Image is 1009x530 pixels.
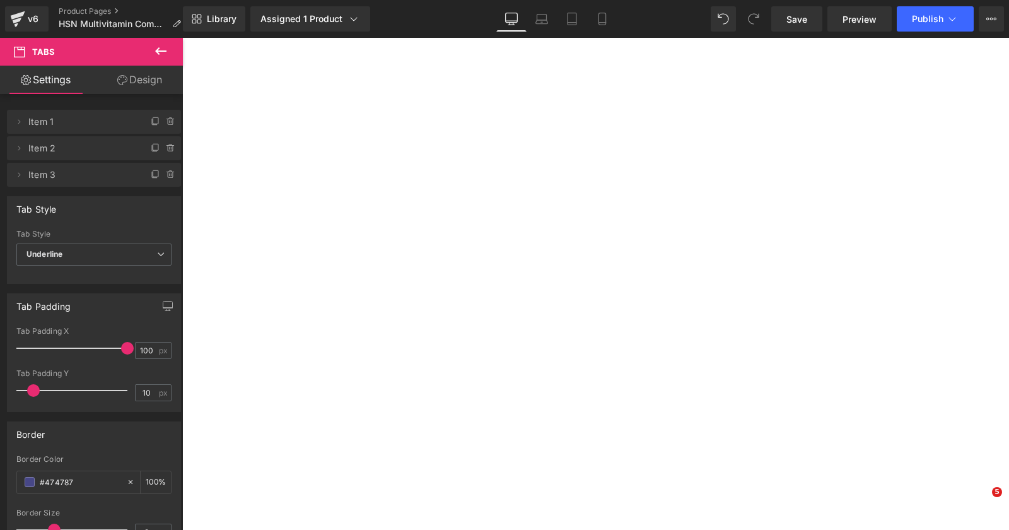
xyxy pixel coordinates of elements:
[587,6,617,32] a: Mobile
[159,389,170,397] span: px
[827,6,892,32] a: Preview
[183,6,245,32] a: New Library
[966,487,996,517] iframe: Intercom live chat
[912,14,943,24] span: Publish
[207,13,236,25] span: Library
[40,475,120,489] input: Color
[16,509,172,517] div: Border Size
[992,487,1002,497] span: 5
[16,327,172,336] div: Tab Padding X
[28,136,134,160] span: Item 2
[741,6,766,32] button: Redo
[28,163,134,187] span: Item 3
[979,6,1004,32] button: More
[59,6,191,16] a: Product Pages
[527,6,557,32] a: Laptop
[5,6,49,32] a: v6
[711,6,736,32] button: Undo
[59,19,167,29] span: HSN Multivitamin Complex
[557,6,587,32] a: Tablet
[16,230,172,238] div: Tab Style
[260,13,360,25] div: Assigned 1 Product
[141,471,171,493] div: %
[25,11,41,27] div: v6
[159,346,170,355] span: px
[786,13,807,26] span: Save
[26,249,62,259] b: Underline
[496,6,527,32] a: Desktop
[16,369,172,378] div: Tab Padding Y
[16,294,71,312] div: Tab Padding
[32,47,55,57] span: Tabs
[897,6,974,32] button: Publish
[16,455,172,464] div: Border Color
[16,197,57,215] div: Tab Style
[16,422,45,440] div: Border
[843,13,877,26] span: Preview
[94,66,185,94] a: Design
[28,110,134,134] span: Item 1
